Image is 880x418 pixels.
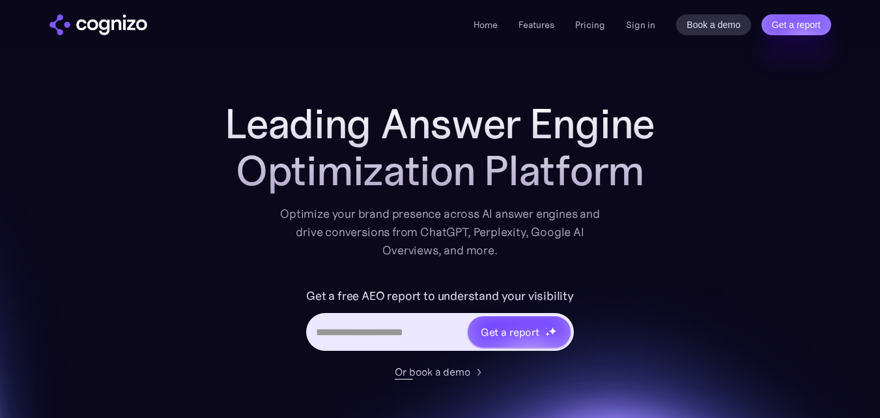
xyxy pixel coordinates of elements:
[518,19,554,31] a: Features
[676,14,751,35] a: Book a demo
[280,205,601,260] div: Optimize your brand presence across AI answer engines and drive conversions from ChatGPT, Perplex...
[180,100,701,194] h1: Leading Answer Engine Optimization Platform
[761,14,831,35] a: Get a report
[466,315,572,349] a: Get a reportstarstarstar
[306,286,574,306] label: Get a free AEO report to understand your visibility
[474,19,498,31] a: Home
[545,327,547,329] img: star
[395,364,486,380] a: Or book a demo
[306,286,574,357] form: Hero URL Input Form
[395,364,470,380] div: Or book a demo
[50,14,147,35] img: cognizo logo
[548,327,557,335] img: star
[50,14,147,35] a: home
[626,17,655,33] a: Sign in
[481,324,539,340] div: Get a report
[575,19,605,31] a: Pricing
[545,332,550,336] img: star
